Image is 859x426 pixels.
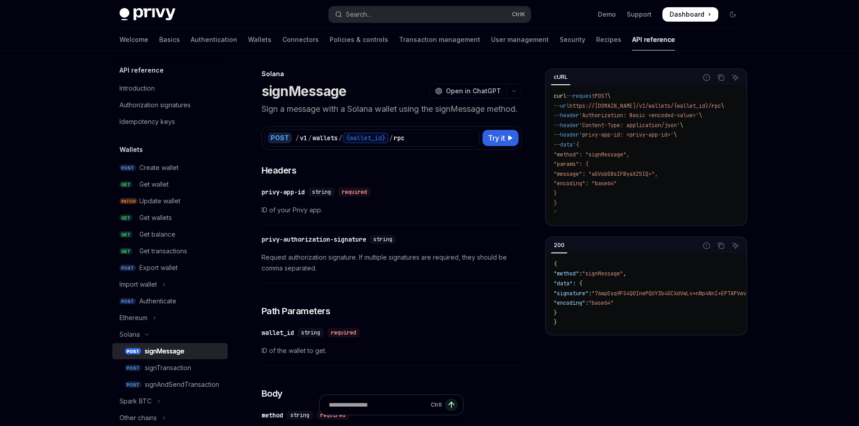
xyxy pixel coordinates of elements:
div: required [327,328,360,337]
button: Toggle dark mode [726,7,740,22]
div: signTransaction [145,362,191,373]
span: "base64" [588,299,614,307]
div: 200 [551,240,567,251]
div: signMessage [145,346,184,357]
div: Get transactions [139,246,187,257]
button: Copy the contents from the code block [715,72,727,83]
div: required [338,188,371,197]
span: "message": "aGVsbG8sIFByaXZ5IQ=", [554,170,658,178]
div: / [308,133,312,142]
a: POSTsignTransaction [112,360,228,376]
div: Search... [346,9,371,20]
a: Policies & controls [330,29,388,50]
span: "method": "signMessage", [554,151,629,158]
button: Toggle Ethereum section [112,310,228,326]
button: Ask AI [730,72,741,83]
div: Other chains [119,412,157,423]
span: --data [554,141,573,148]
span: : [588,290,592,297]
span: ' [554,209,557,216]
span: --header [554,122,579,129]
a: Authentication [191,29,237,50]
span: string [373,236,392,243]
span: https://[DOMAIN_NAME]/v1/wallets/{wallet_id}/rpc [570,102,721,110]
span: string [301,329,320,336]
div: Spark BTC [119,396,152,407]
span: } [554,190,557,197]
span: ID of your Privy app. [262,205,522,215]
div: Solana [262,69,522,78]
span: POST [119,165,136,171]
span: "signMessage" [582,270,623,277]
button: Try it [482,130,519,146]
div: v1 [300,133,307,142]
div: / [339,133,342,142]
span: \ [699,112,702,119]
button: Ask AI [730,240,741,252]
div: privy-app-id [262,188,305,197]
div: / [389,133,393,142]
span: Headers [262,164,297,177]
a: GETGet wallets [112,210,228,226]
span: Dashboard [670,10,704,19]
div: Get balance [139,229,175,240]
button: Toggle Import wallet section [112,276,228,293]
span: Try it [488,133,505,143]
span: '{ [573,141,579,148]
span: \ [680,122,683,129]
button: Open in ChatGPT [429,83,506,99]
button: Toggle Spark BTC section [112,393,228,409]
div: wallets [312,133,338,142]
div: POST [268,133,292,143]
span: GET [119,181,132,188]
button: Send message [445,399,458,411]
span: Ctrl K [512,11,525,18]
div: {wallet_id} [343,133,388,143]
span: : [585,299,588,307]
div: Solana [119,329,140,340]
span: "data" [554,280,573,287]
a: Security [560,29,585,50]
span: --request [566,92,595,100]
img: dark logo [119,8,175,21]
span: } [554,319,557,326]
h5: API reference [119,65,164,76]
div: privy-authorization-signature [262,235,366,244]
span: string [312,188,331,196]
span: "signature" [554,290,588,297]
span: : { [573,280,582,287]
a: Connectors [282,29,319,50]
span: GET [119,215,132,221]
span: Path Parameters [262,305,331,317]
h1: signMessage [262,83,347,99]
a: POSTExport wallet [112,260,228,276]
span: "params": { [554,160,588,168]
div: Create wallet [139,162,179,173]
a: User management [491,29,549,50]
a: API reference [632,29,675,50]
span: --header [554,112,579,119]
a: Welcome [119,29,148,50]
span: \ [721,102,724,110]
div: Introduction [119,83,155,94]
div: cURL [551,72,570,82]
div: Import wallet [119,279,157,290]
div: / [295,133,299,142]
button: Toggle Other chains section [112,410,228,426]
span: POST [119,265,136,271]
span: 'privy-app-id: <privy-app-id>' [579,131,674,138]
span: \ [674,131,677,138]
span: POST [125,348,141,355]
div: Authorization signatures [119,100,191,110]
span: GET [119,231,132,238]
span: Body [262,387,283,400]
span: 'Content-Type: application/json' [579,122,680,129]
h5: Wallets [119,144,143,155]
a: Dashboard [662,7,718,22]
div: Get wallets [139,212,172,223]
p: Sign a message with a Solana wallet using the signMessage method. [262,103,522,115]
span: GET [119,248,132,255]
span: --header [554,131,579,138]
span: \ [607,92,611,100]
span: "encoding" [554,299,585,307]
